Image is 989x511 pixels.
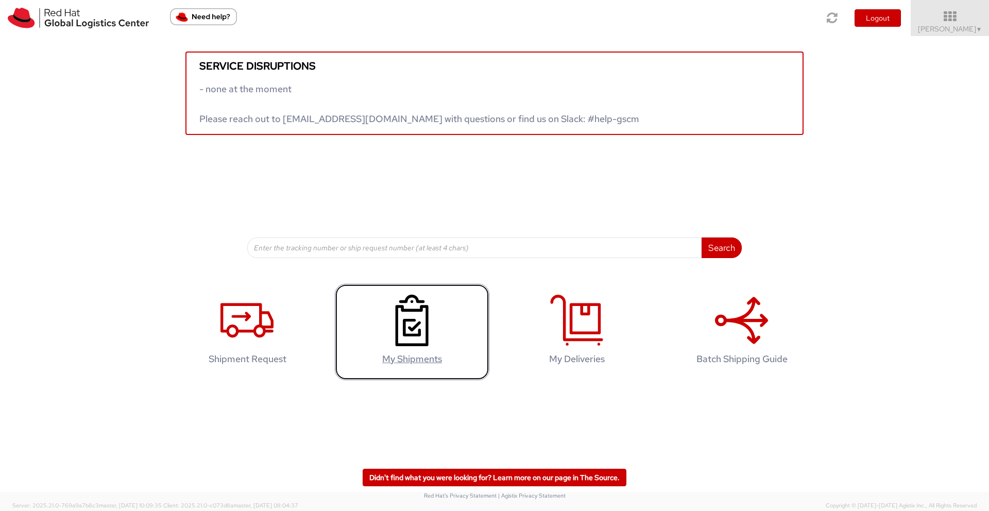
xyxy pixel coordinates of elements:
[99,502,162,509] span: master, [DATE] 10:09:35
[664,284,819,380] a: Batch Shipping Guide
[498,492,566,499] a: | Agistix Privacy Statement
[500,284,654,380] a: My Deliveries
[199,60,790,72] h5: Service disruptions
[855,9,901,27] button: Logout
[335,284,489,380] a: My Shipments
[185,52,804,135] a: Service disruptions - none at the moment Please reach out to [EMAIL_ADDRESS][DOMAIN_NAME] with qu...
[702,237,742,258] button: Search
[346,354,479,364] h4: My Shipments
[8,8,149,28] img: rh-logistics-00dfa346123c4ec078e1.svg
[233,502,298,509] span: master, [DATE] 08:04:37
[976,25,982,33] span: ▼
[918,24,982,33] span: [PERSON_NAME]
[247,237,702,258] input: Enter the tracking number or ship request number (at least 4 chars)
[363,469,626,486] a: Didn't find what you were looking for? Learn more on our page in The Source.
[170,284,325,380] a: Shipment Request
[181,354,314,364] h4: Shipment Request
[12,502,162,509] span: Server: 2025.21.0-769a9a7b8c3
[163,502,298,509] span: Client: 2025.21.0-c073d8a
[199,83,639,125] span: - none at the moment Please reach out to [EMAIL_ADDRESS][DOMAIN_NAME] with questions or find us o...
[170,8,237,25] button: Need help?
[675,354,808,364] h4: Batch Shipping Guide
[826,502,977,510] span: Copyright © [DATE]-[DATE] Agistix Inc., All Rights Reserved
[424,492,497,499] a: Red Hat's Privacy Statement
[510,354,643,364] h4: My Deliveries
